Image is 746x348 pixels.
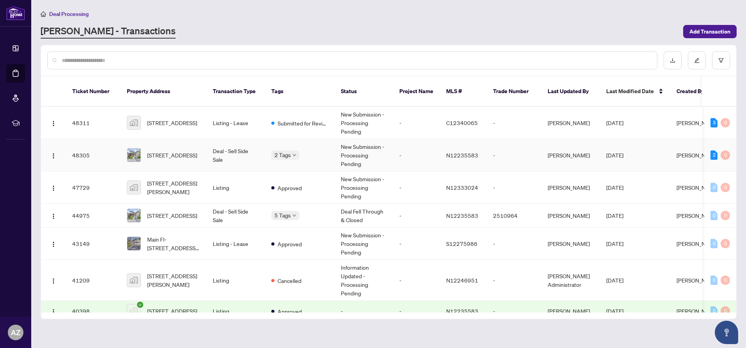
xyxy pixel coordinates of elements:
[274,150,291,159] span: 2 Tags
[446,184,478,191] span: N12333024
[41,11,46,17] span: home
[127,181,141,194] img: thumbnail-img
[606,119,623,126] span: [DATE]
[147,118,197,127] span: [STREET_ADDRESS]
[721,211,730,220] div: 0
[47,237,60,250] button: Logo
[66,204,121,228] td: 44975
[335,228,393,260] td: New Submission - Processing Pending
[393,204,440,228] td: -
[487,301,541,322] td: -
[541,171,600,204] td: [PERSON_NAME]
[393,301,440,322] td: -
[50,185,57,191] img: Logo
[66,301,121,322] td: 40398
[606,184,623,191] span: [DATE]
[11,327,20,338] span: AZ
[335,76,393,107] th: Status
[274,211,291,220] span: 5 Tags
[47,149,60,161] button: Logo
[600,76,670,107] th: Last Modified Date
[446,277,478,284] span: N12246951
[446,212,478,219] span: N12235583
[446,307,478,314] span: N12235583
[710,118,718,127] div: 3
[41,25,176,39] a: [PERSON_NAME] - Transactions
[677,152,719,159] span: [PERSON_NAME]
[127,116,141,129] img: thumbnail-img
[541,76,600,107] th: Last Updated By
[541,204,600,228] td: [PERSON_NAME]
[541,228,600,260] td: [PERSON_NAME]
[440,76,487,107] th: MLS #
[147,235,200,252] span: Main Fl-[STREET_ADDRESS][PERSON_NAME]
[127,209,141,222] img: thumbnail-img
[677,119,719,126] span: [PERSON_NAME]
[335,204,393,228] td: Deal Fell Through & Closed
[541,301,600,322] td: [PERSON_NAME]
[207,107,265,139] td: Listing - Lease
[688,51,706,69] button: edit
[710,211,718,220] div: 0
[335,171,393,204] td: New Submission - Processing Pending
[335,260,393,301] td: Information Updated - Processing Pending
[147,151,197,159] span: [STREET_ADDRESS]
[718,58,724,63] span: filter
[207,76,265,107] th: Transaction Type
[721,239,730,248] div: 0
[446,240,477,247] span: S12275986
[487,76,541,107] th: Trade Number
[292,153,296,157] span: down
[541,107,600,139] td: [PERSON_NAME]
[127,148,141,162] img: thumbnail-img
[47,274,60,286] button: Logo
[677,184,719,191] span: [PERSON_NAME]
[670,58,675,63] span: download
[712,51,730,69] button: filter
[541,139,600,171] td: [PERSON_NAME]
[50,153,57,159] img: Logo
[66,139,121,171] td: 48305
[606,212,623,219] span: [DATE]
[147,179,200,196] span: [STREET_ADDRESS][PERSON_NAME]
[677,212,719,219] span: [PERSON_NAME]
[207,301,265,322] td: Listing
[710,306,718,316] div: 0
[278,184,302,192] span: Approved
[689,25,730,38] span: Add Transaction
[335,301,393,322] td: -
[207,228,265,260] td: Listing - Lease
[487,139,541,171] td: -
[66,228,121,260] td: 43149
[487,204,541,228] td: 2510964
[207,139,265,171] td: Deal - Sell Side Sale
[47,181,60,194] button: Logo
[677,307,719,314] span: [PERSON_NAME]
[710,183,718,192] div: 0
[393,139,440,171] td: -
[721,276,730,285] div: 0
[393,171,440,204] td: -
[47,209,60,222] button: Logo
[606,152,623,159] span: [DATE]
[606,307,623,314] span: [DATE]
[710,150,718,160] div: 2
[683,25,737,38] button: Add Transaction
[715,321,738,344] button: Open asap
[278,119,328,127] span: Submitted for Review
[50,120,57,127] img: Logo
[606,277,623,284] span: [DATE]
[207,260,265,301] td: Listing
[137,302,143,308] span: check-circle
[393,107,440,139] td: -
[127,274,141,287] img: thumbnail-img
[50,241,57,247] img: Logo
[606,87,654,95] span: Last Modified Date
[278,240,302,248] span: Approved
[541,260,600,301] td: [PERSON_NAME] Administrator
[66,171,121,204] td: 47729
[694,58,700,63] span: edit
[127,237,141,250] img: thumbnail-img
[50,309,57,315] img: Logo
[207,171,265,204] td: Listing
